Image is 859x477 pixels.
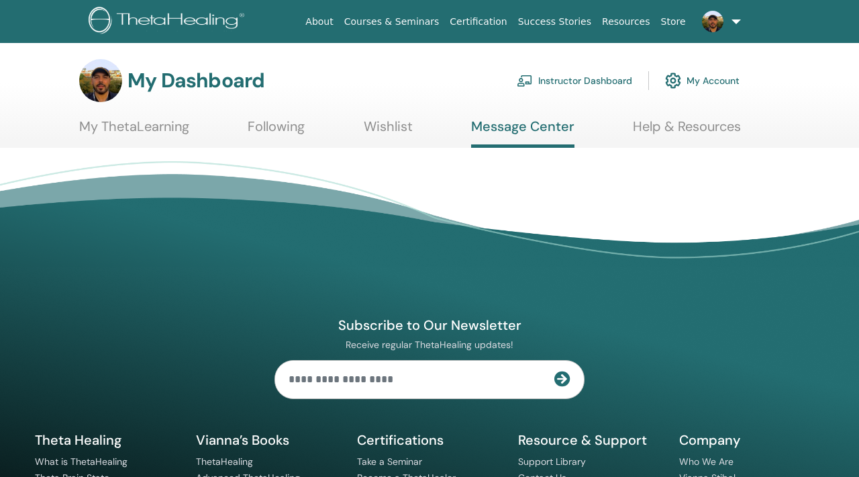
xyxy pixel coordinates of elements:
img: cog.svg [665,69,681,92]
h3: My Dashboard [128,69,264,93]
a: Certification [444,9,512,34]
a: Take a Seminar [357,456,422,468]
a: Courses & Seminars [339,9,445,34]
h4: Subscribe to Our Newsletter [274,316,585,334]
a: My Account [665,66,740,95]
img: chalkboard-teacher.svg [517,75,533,87]
img: default.jpg [79,59,122,102]
a: Who We Are [679,456,734,468]
h5: Theta Healing [35,431,180,449]
a: Help & Resources [633,118,741,144]
h5: Vianna’s Books [196,431,341,449]
h5: Resource & Support [518,431,663,449]
p: Receive regular ThetaHealing updates! [274,339,585,351]
a: Store [656,9,691,34]
a: About [300,9,338,34]
h5: Certifications [357,431,502,449]
img: default.jpg [702,11,723,32]
a: Success Stories [513,9,597,34]
a: My ThetaLearning [79,118,189,144]
a: Support Library [518,456,586,468]
img: logo.png [89,7,249,37]
a: Instructor Dashboard [517,66,632,95]
a: Following [248,118,305,144]
a: ThetaHealing [196,456,253,468]
a: Wishlist [364,118,413,144]
h5: Company [679,431,824,449]
a: What is ThetaHealing [35,456,128,468]
a: Message Center [471,118,574,148]
a: Resources [597,9,656,34]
